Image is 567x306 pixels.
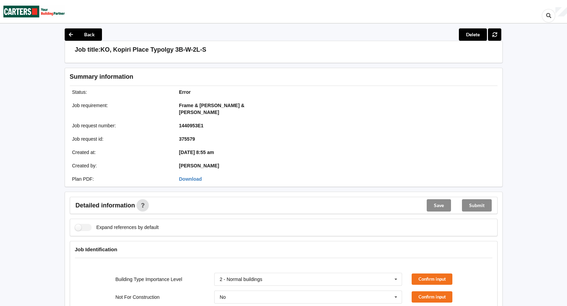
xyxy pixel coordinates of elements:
[179,89,191,95] b: Error
[179,163,219,168] b: [PERSON_NAME]
[70,73,388,81] h3: Summary information
[459,28,487,41] button: Delete
[179,176,202,182] a: Download
[67,149,175,156] div: Created at :
[412,273,452,285] button: Confirm input
[179,103,244,115] b: Frame & [PERSON_NAME] & [PERSON_NAME]
[75,224,159,231] label: Expand references by default
[75,46,101,54] h3: Job title:
[179,136,195,142] b: 375579
[179,123,204,128] b: 1440953E1
[220,277,262,282] div: 2 - Normal buildings
[115,294,159,300] label: Not For Construction
[555,7,567,17] div: User Profile
[67,176,175,182] div: Plan PDF :
[76,202,135,208] span: Detailed information
[67,136,175,142] div: Job request id :
[67,102,175,116] div: Job requirement :
[67,162,175,169] div: Created by :
[101,46,206,54] h3: KO, Kopiri Place Typolgy 3B-W-2L-S
[67,89,175,95] div: Status :
[65,28,102,41] button: Back
[67,122,175,129] div: Job request number :
[115,277,182,282] label: Building Type Importance Level
[412,291,452,303] button: Confirm input
[179,150,214,155] b: [DATE] 8:55 am
[75,246,492,253] h4: Job Identification
[3,0,65,23] img: Carters
[220,295,226,299] div: No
